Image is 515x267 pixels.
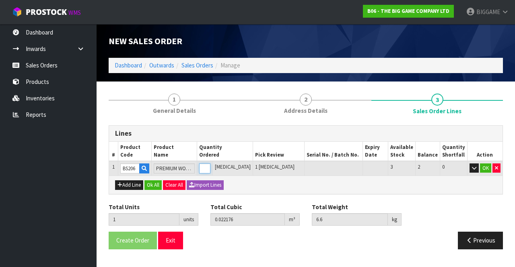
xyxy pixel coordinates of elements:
[476,8,500,16] span: BIGGAME
[109,35,182,47] span: New Sales Order
[153,106,196,115] span: General Details
[109,119,503,255] span: Sales Order Lines
[112,163,115,170] span: 1
[118,142,151,161] th: Product Code
[285,213,300,226] div: m³
[116,236,149,244] span: Create Order
[154,163,195,173] input: Name
[109,232,157,249] button: Create Order
[199,163,210,173] input: Qty Ordered
[26,7,67,17] span: ProStock
[109,203,140,211] label: Total Units
[181,61,213,69] a: Sales Orders
[187,180,224,190] button: Import Lines
[255,163,295,170] span: 1 [MEDICAL_DATA]
[367,8,449,14] strong: B06 - THE BIG GAME COMPANY LTD
[144,180,162,190] button: Ok All
[168,94,180,106] span: 1
[68,9,81,16] small: WMS
[197,142,253,161] th: Quantity Ordered
[115,130,496,137] h3: Lines
[388,142,415,161] th: Available Stock
[253,142,304,161] th: Pick Review
[149,61,174,69] a: Outwards
[163,180,185,190] button: Clear All
[312,213,388,226] input: Total Weight
[115,61,142,69] a: Dashboard
[179,213,198,226] div: units
[312,203,348,211] label: Total Weight
[300,94,312,106] span: 2
[115,180,143,190] button: Add Line
[305,142,363,161] th: Serial No. / Batch No.
[415,142,440,161] th: Balance
[413,107,461,115] span: Sales Order Lines
[12,7,22,17] img: cube-alt.png
[363,142,388,161] th: Expiry Date
[220,61,240,69] span: Manage
[480,163,491,173] button: OK
[431,94,443,106] span: 3
[158,232,183,249] button: Exit
[388,213,402,226] div: kg
[458,232,503,249] button: Previous
[109,142,118,161] th: #
[210,203,242,211] label: Total Cubic
[390,163,393,170] span: 3
[120,163,140,173] input: Code
[210,213,285,226] input: Total Cubic
[151,142,197,161] th: Product Name
[418,163,420,170] span: 2
[284,106,328,115] span: Address Details
[467,142,503,161] th: Action
[442,163,445,170] span: 0
[440,142,467,161] th: Quantity Shortfall
[109,213,179,226] input: Total Units
[215,163,251,170] span: [MEDICAL_DATA]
